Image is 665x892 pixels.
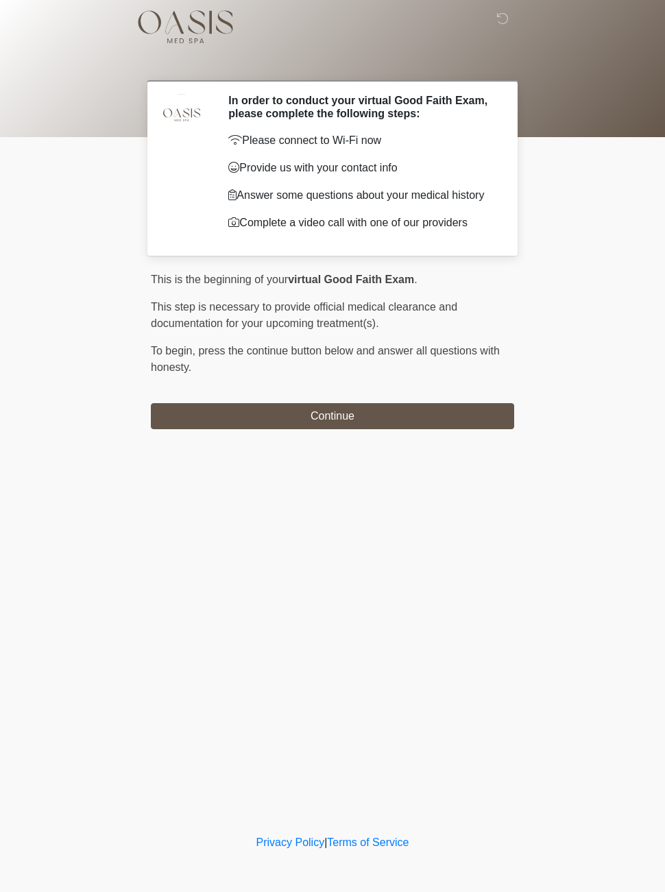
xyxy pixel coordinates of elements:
[228,132,494,149] p: Please connect to Wi-Fi now
[327,836,409,848] a: Terms of Service
[324,836,327,848] a: |
[151,301,457,329] span: This step is necessary to provide official medical clearance and documentation for your upcoming ...
[151,345,198,357] span: To begin,
[288,274,414,285] strong: virtual Good Faith Exam
[228,215,494,231] p: Complete a video call with one of our providers
[141,49,524,75] h1: ‎ ‎
[228,94,494,120] h2: In order to conduct your virtual Good Faith Exam, please complete the following steps:
[228,187,494,204] p: Answer some questions about your medical history
[161,94,202,135] img: Agent Avatar
[414,274,417,285] span: .
[256,836,325,848] a: Privacy Policy
[151,403,514,429] button: Continue
[137,10,234,43] img: Oasis Med Spa Logo
[151,345,500,373] span: press the continue button below and answer all questions with honesty.
[151,274,288,285] span: This is the beginning of your
[228,160,494,176] p: Provide us with your contact info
